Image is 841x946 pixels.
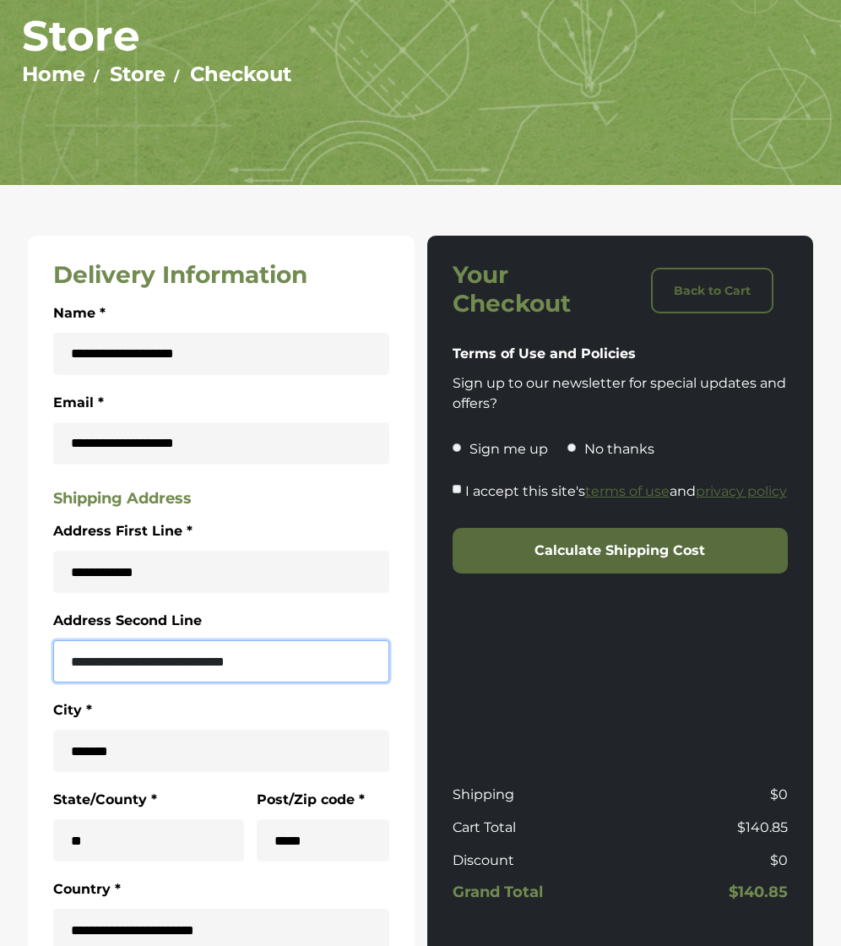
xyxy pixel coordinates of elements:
a: terms of use [585,483,670,499]
label: Post/Zip code * [257,789,365,811]
label: Address Second Line [53,610,202,632]
a: Home [22,62,85,86]
p: $140.85 [627,818,788,838]
label: I accept this site's and [465,481,787,503]
a: privacy policy [696,483,787,499]
a: Back to Cart [651,268,773,313]
p: Cart Total [453,818,614,838]
p: Discount [453,851,614,871]
p: Sign up to our newsletter for special updates and offers? [453,373,789,414]
h5: $140.85 [627,883,788,902]
h1: Store [22,10,820,62]
p: Shipping [453,785,614,805]
h5: Shipping Address [53,490,389,508]
label: City * [53,699,92,721]
p: No thanks [584,439,654,459]
label: Address First Line * [53,520,193,542]
label: Terms of Use and Policies [453,343,636,365]
p: $0 [627,785,788,805]
h3: Your Checkout [453,261,614,318]
label: State/County * [53,789,157,811]
label: Email * [53,392,104,414]
h5: Grand Total [453,883,614,902]
a: Store [110,62,165,86]
a: Checkout [190,62,291,86]
p: Sign me up [469,439,548,459]
p: $0 [627,851,788,871]
button: Calculate Shipping Cost [453,528,789,574]
h3: Delivery Information [53,261,389,290]
label: Country * [53,878,121,900]
label: Name * [53,302,106,324]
